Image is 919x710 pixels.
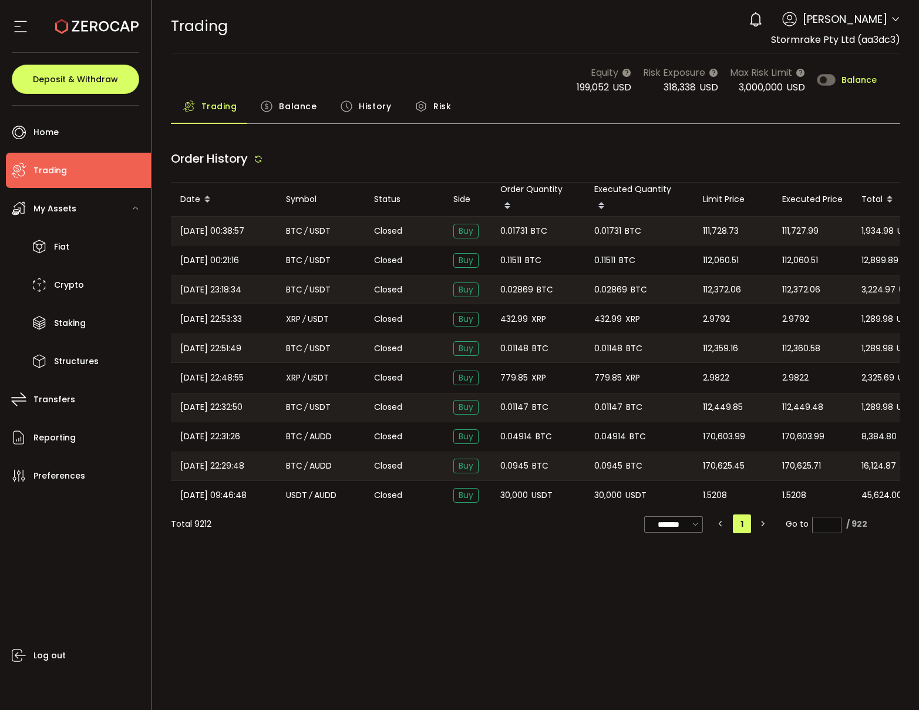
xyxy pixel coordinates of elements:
[500,489,528,502] span: 30,000
[304,459,308,473] em: /
[171,518,211,530] div: Total 9212
[786,516,841,532] span: Go to
[374,225,402,237] span: Closed
[309,401,331,414] span: USDT
[500,224,527,238] span: 0.01731
[180,401,243,414] span: [DATE] 22:32:50
[625,371,640,385] span: XRP
[537,283,553,297] span: BTC
[625,489,647,502] span: USDT
[782,371,809,385] span: 2.9822
[171,190,277,210] div: Date
[861,401,893,414] span: 1,289.98
[703,342,738,355] span: 112,359.16
[739,80,783,94] span: 3,000,000
[786,80,805,94] span: USD
[626,459,642,473] span: BTC
[286,430,302,443] span: BTC
[531,312,546,326] span: XRP
[201,95,237,118] span: Trading
[308,371,329,385] span: USDT
[782,459,821,473] span: 170,625.71
[374,342,402,355] span: Closed
[33,162,67,179] span: Trading
[703,371,729,385] span: 2.9822
[897,401,918,414] span: USDT
[304,430,308,443] em: /
[594,489,622,502] span: 30,000
[803,11,887,27] span: [PERSON_NAME]
[577,80,609,94] span: 199,052
[54,353,99,370] span: Structures
[304,401,308,414] em: /
[309,489,312,502] em: /
[733,514,751,533] li: 1
[180,489,247,502] span: [DATE] 09:46:48
[591,65,618,80] span: Equity
[286,312,301,326] span: XRP
[594,401,622,414] span: 0.01147
[33,647,66,664] span: Log out
[309,430,332,443] span: AUDD
[532,459,548,473] span: BTC
[309,224,331,238] span: USDT
[12,65,139,94] button: Deposit & Withdraw
[703,224,739,238] span: 111,728.73
[304,283,308,297] em: /
[374,489,402,502] span: Closed
[453,341,479,356] span: Buy
[703,401,743,414] span: 112,449.85
[374,401,402,413] span: Closed
[897,312,918,326] span: USDT
[643,65,705,80] span: Risk Exposure
[171,16,228,36] span: Trading
[782,224,819,238] span: 111,727.99
[33,391,75,408] span: Transfers
[33,200,76,217] span: My Assets
[304,224,308,238] em: /
[782,430,824,443] span: 170,603.99
[625,312,640,326] span: XRP
[594,224,621,238] span: 0.01731
[771,33,900,46] span: Stormrake Pty Ltd (aa3dc3)
[286,489,307,502] span: USDT
[594,371,622,385] span: 779.85
[861,254,898,267] span: 12,899.89
[861,371,894,385] span: 2,325.69
[846,518,867,530] div: / 922
[374,460,402,472] span: Closed
[453,429,479,444] span: Buy
[730,65,792,80] span: Max Risk Limit
[500,459,528,473] span: 0.0945
[33,467,85,484] span: Preferences
[302,312,306,326] em: /
[531,489,553,502] span: USDT
[531,371,546,385] span: XRP
[180,254,239,267] span: [DATE] 00:21:16
[286,283,302,297] span: BTC
[612,80,631,94] span: USD
[861,342,893,355] span: 1,289.98
[525,254,541,267] span: BTC
[626,342,642,355] span: BTC
[594,342,622,355] span: 0.01148
[308,312,329,326] span: USDT
[861,283,896,297] span: 3,224.97
[453,312,479,327] span: Buy
[861,430,897,443] span: 8,384.80
[374,313,402,325] span: Closed
[694,193,773,206] div: Limit Price
[898,371,919,385] span: USDT
[861,224,894,238] span: 1,934.98
[861,459,896,473] span: 16,124.87
[625,224,641,238] span: BTC
[594,283,627,297] span: 0.02869
[180,371,244,385] span: [DATE] 22:48:55
[782,254,818,267] span: 112,060.51
[453,459,479,473] span: Buy
[33,124,59,141] span: Home
[180,312,242,326] span: [DATE] 22:53:33
[286,459,302,473] span: BTC
[703,430,745,443] span: 170,603.99
[453,371,479,385] span: Buy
